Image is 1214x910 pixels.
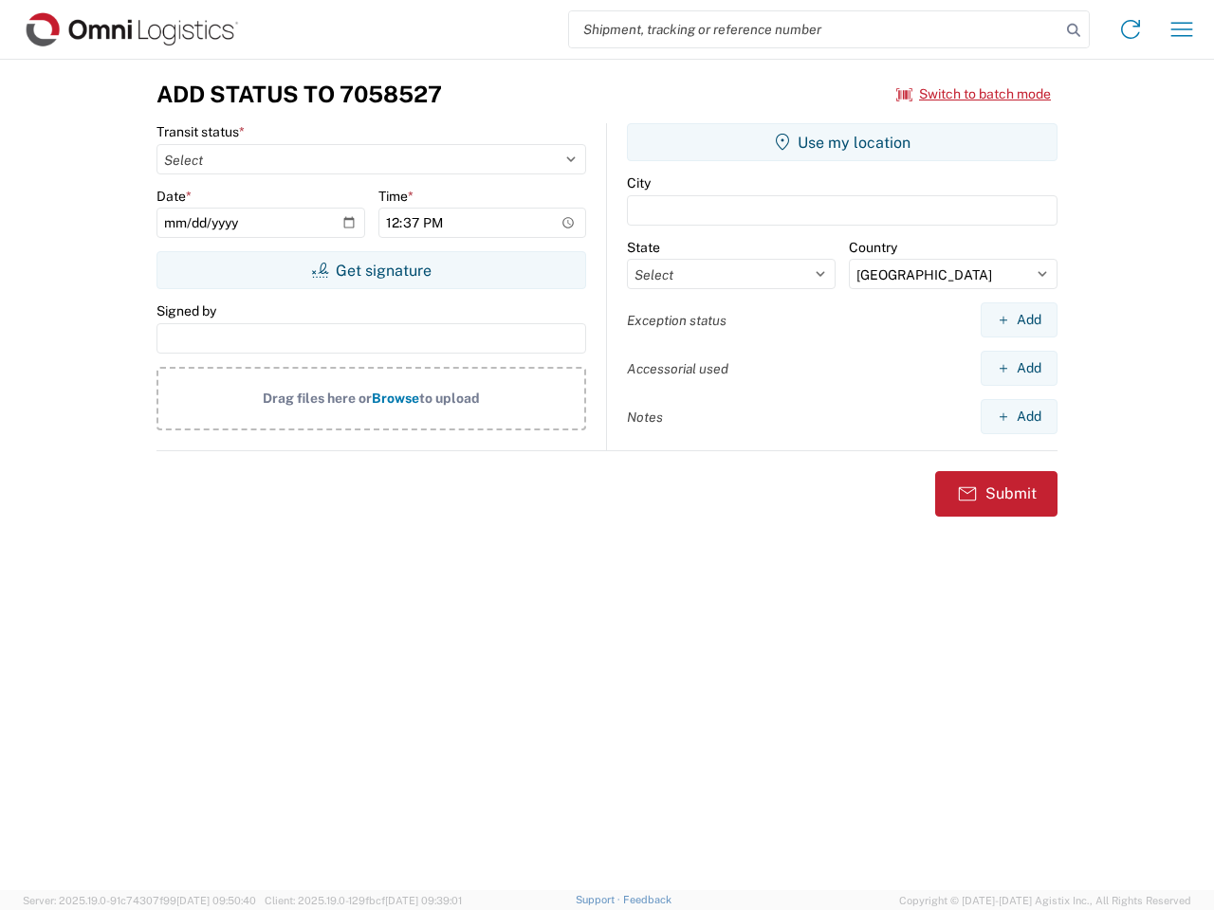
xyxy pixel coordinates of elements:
span: Copyright © [DATE]-[DATE] Agistix Inc., All Rights Reserved [899,892,1191,909]
span: to upload [419,391,480,406]
h3: Add Status to 7058527 [156,81,442,108]
label: Exception status [627,312,727,329]
button: Get signature [156,251,586,289]
input: Shipment, tracking or reference number [569,11,1060,47]
span: Server: 2025.19.0-91c74307f99 [23,895,256,906]
label: City [627,174,651,191]
label: Transit status [156,123,245,140]
label: Time [378,188,414,205]
button: Use my location [627,123,1058,161]
label: Country [849,239,897,256]
label: State [627,239,660,256]
button: Add [981,351,1058,386]
span: Client: 2025.19.0-129fbcf [265,895,462,906]
button: Add [981,302,1058,337]
span: [DATE] 09:50:40 [176,895,256,906]
label: Accessorial used [627,360,728,377]
button: Switch to batch mode [896,79,1051,110]
button: Submit [935,471,1058,517]
label: Signed by [156,302,216,319]
button: Add [981,399,1058,434]
a: Feedback [623,894,671,905]
span: [DATE] 09:39:01 [385,895,462,906]
span: Drag files here or [263,391,372,406]
label: Notes [627,409,663,426]
span: Browse [372,391,419,406]
label: Date [156,188,192,205]
a: Support [576,894,623,905]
